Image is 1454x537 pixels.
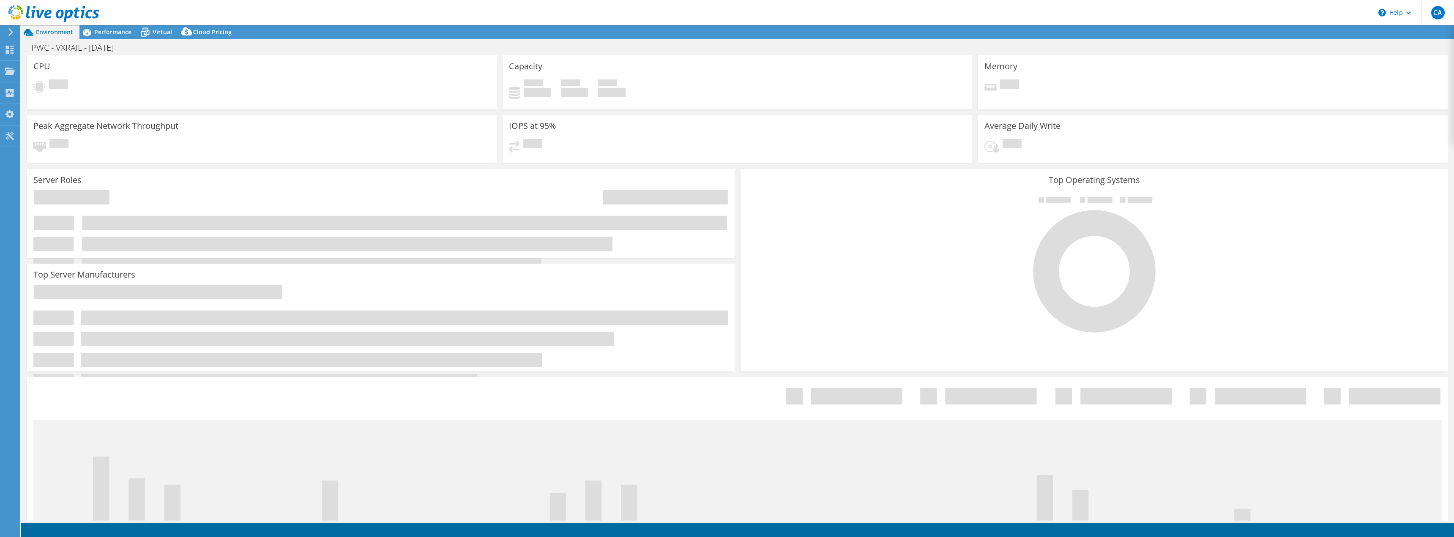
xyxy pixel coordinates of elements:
[598,79,617,88] span: Total
[509,121,556,131] h3: IOPS at 95%
[153,28,172,36] span: Virtual
[984,62,1017,71] h3: Memory
[33,175,82,185] h3: Server Roles
[33,270,135,279] h3: Top Server Manufacturers
[33,62,50,71] h3: CPU
[1000,79,1019,91] span: Pending
[561,79,580,88] span: Free
[49,139,68,150] span: Pending
[27,43,127,52] h1: PWC - VXRAIL - [DATE]
[94,28,131,36] span: Performance
[524,79,543,88] span: Used
[509,62,542,71] h3: Capacity
[561,88,588,97] h4: 0 GiB
[193,28,232,36] span: Cloud Pricing
[984,121,1060,131] h3: Average Daily Write
[747,175,1442,185] h3: Top Operating Systems
[524,88,551,97] h4: 0 GiB
[1003,139,1022,150] span: Pending
[1431,6,1445,19] span: CA
[33,121,178,131] h3: Peak Aggregate Network Throughput
[1378,9,1386,16] svg: \n
[36,28,73,36] span: Environment
[523,139,542,150] span: Pending
[49,79,68,91] span: Pending
[598,88,626,97] h4: 0 GiB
